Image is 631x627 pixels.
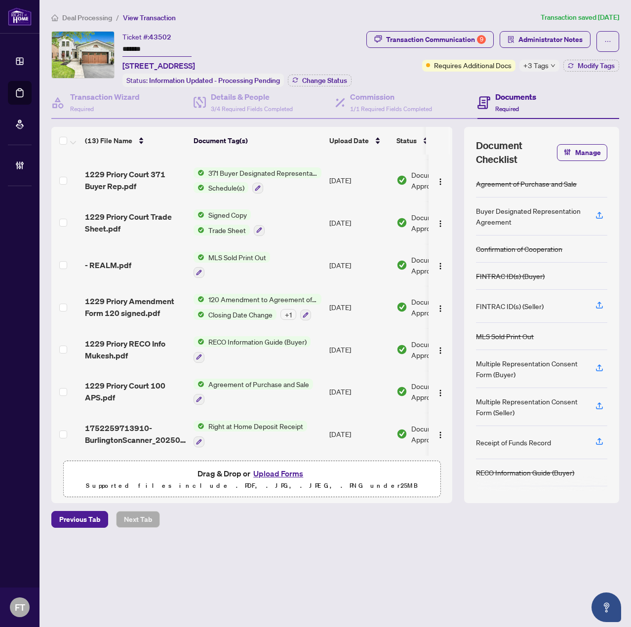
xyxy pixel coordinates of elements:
span: Upload Date [329,135,369,146]
button: Administrator Notes [500,31,591,48]
span: [STREET_ADDRESS] [122,60,195,72]
img: Status Icon [194,336,204,347]
th: Status [393,127,476,155]
div: FINTRAC ID(s) (Buyer) [476,271,545,281]
span: MLS Sold Print Out [204,252,270,263]
button: Next Tab [116,511,160,528]
button: Status Icon371 Buyer Designated Representation Agreement - Authority for Purchase or LeaseStatus ... [194,167,321,194]
img: Status Icon [194,309,204,320]
div: Buyer Designated Representation Agreement [476,205,584,227]
span: Document Approved [411,296,473,318]
th: Document Tag(s) [190,127,325,155]
span: down [551,63,555,68]
span: Previous Tab [59,511,100,527]
img: Logo [436,178,444,186]
button: Status IconRECO Information Guide (Buyer) [194,336,311,363]
div: Status: [122,74,284,87]
span: Required [70,105,94,113]
th: Upload Date [325,127,393,155]
td: [DATE] [325,413,393,455]
button: Manage [557,144,607,161]
div: Multiple Representation Consent Form (Buyer) [476,358,584,380]
button: Status IconAgreement of Purchase and Sale [194,379,313,405]
button: Logo [433,215,448,231]
button: Upload Forms [250,467,306,480]
span: 1229 Priory Court 100 APS.pdf [85,380,186,403]
div: FINTRAC ID(s) (Seller) [476,301,544,312]
p: Supported files include .PDF, .JPG, .JPEG, .PNG under 25 MB [70,480,434,492]
h4: Documents [495,91,536,103]
button: Transaction Communication9 [366,31,494,48]
span: 1752259713910-BurlingtonScanner_20250711_140410.pdf [85,422,186,446]
img: Logo [436,305,444,313]
div: 9 [477,35,486,44]
div: Agreement of Purchase and Sale [476,178,577,189]
span: 1229 Priory RECO Info Mukesh.pdf [85,338,186,361]
span: 120 Amendment to Agreement of Purchase and Sale [204,294,321,305]
div: RECO Information Guide (Buyer) [476,467,574,478]
img: Document Status [396,260,407,271]
img: Status Icon [194,182,204,193]
td: [DATE] [325,201,393,244]
td: [DATE] [325,328,393,371]
h4: Details & People [211,91,293,103]
span: Document Approved [411,381,473,402]
span: Status [396,135,417,146]
span: 3/4 Required Fields Completed [211,105,293,113]
img: Logo [436,431,444,439]
div: Multiple Representation Consent Form (Seller) [476,396,584,418]
span: RECO Information Guide (Buyer) [204,336,311,347]
h4: Transaction Wizard [70,91,140,103]
span: 43502 [149,33,171,41]
span: (13) File Name [85,135,132,146]
img: Status Icon [194,252,204,263]
span: Document Approved [411,169,473,191]
button: Logo [433,384,448,399]
span: Document Approved [411,212,473,234]
span: +3 Tags [523,60,549,71]
span: Information Updated - Processing Pending [149,76,280,85]
img: Logo [436,262,444,270]
span: 1229 Priory Court Trade Sheet.pdf [85,211,186,235]
span: Document Approved [411,339,473,360]
span: Schedule(s) [204,182,248,193]
span: Document Approved [411,423,473,445]
img: IMG-W12243520_1.jpg [52,32,114,78]
span: View Transaction [123,13,176,22]
div: + 1 [280,309,296,320]
img: Status Icon [194,209,204,220]
button: Status Icon120 Amendment to Agreement of Purchase and SaleStatus IconClosing Date Change+1 [194,294,321,320]
button: Change Status [288,75,352,86]
span: Closing Date Change [204,309,276,320]
span: Agreement of Purchase and Sale [204,379,313,390]
th: (13) File Name [81,127,190,155]
img: Document Status [396,217,407,228]
td: [DATE] [325,159,393,202]
span: 371 Buyer Designated Representation Agreement - Authority for Purchase or Lease [204,167,321,178]
span: Modify Tags [578,62,615,69]
td: [DATE] [325,371,393,413]
span: Document Approved [411,254,473,276]
span: home [51,14,58,21]
span: FT [15,600,25,614]
div: MLS Sold Print Out [476,331,534,342]
img: Status Icon [194,225,204,235]
h4: Commission [350,91,432,103]
button: Logo [433,426,448,442]
span: 1229 Priory Amendment Form 120 signed.pdf [85,295,186,319]
span: - REALM.pdf [85,259,131,271]
button: Status IconSigned CopyStatus IconTrade Sheet [194,209,265,236]
div: Receipt of Funds Record [476,437,551,448]
img: Document Status [396,386,407,397]
span: Drag & Drop or [197,467,306,480]
li: / [116,12,119,23]
span: Required [495,105,519,113]
img: Logo [436,389,444,397]
span: Document Checklist [476,139,557,166]
img: Status Icon [194,421,204,431]
span: solution [508,36,514,43]
img: Status Icon [194,294,204,305]
div: Confirmation of Cooperation [476,243,562,254]
img: Status Icon [194,379,204,390]
span: Signed Copy [204,209,251,220]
